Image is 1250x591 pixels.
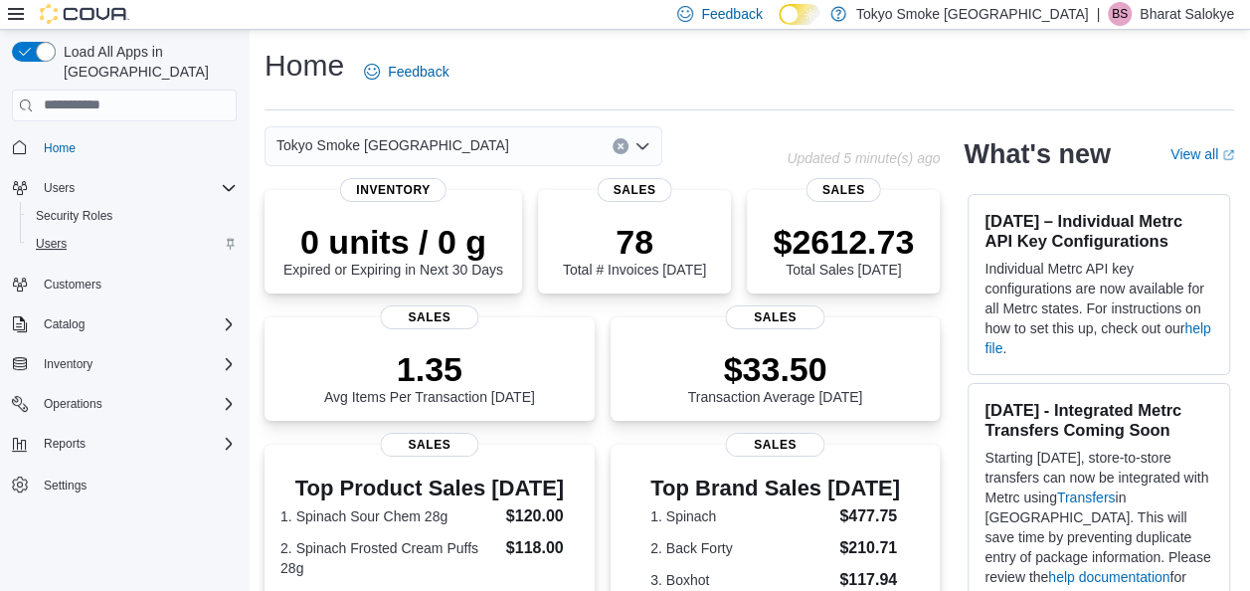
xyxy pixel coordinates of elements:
p: Tokyo Smoke [GEOGRAPHIC_DATA] [856,2,1089,26]
p: 1.35 [324,349,535,389]
h3: [DATE] – Individual Metrc API Key Configurations [984,211,1213,251]
button: Users [36,176,83,200]
span: Sales [380,433,478,457]
p: 78 [563,222,706,262]
span: Catalog [36,312,237,336]
span: Tokyo Smoke [GEOGRAPHIC_DATA] [276,133,509,157]
h1: Home [265,46,344,86]
span: Reports [44,436,86,452]
span: Sales [806,178,881,202]
button: Catalog [4,310,245,338]
span: Sales [726,433,824,457]
button: Reports [4,430,245,458]
dt: 2. Back Forty [650,538,831,558]
dt: 2. Spinach Frosted Cream Puffs 28g [280,538,498,578]
span: Sales [726,305,824,329]
span: Settings [44,478,87,493]
h3: Top Product Sales [DATE] [280,477,579,500]
span: Security Roles [36,208,112,224]
span: Home [36,135,237,160]
button: Operations [36,392,110,416]
dt: 3. Boxhot [650,570,831,590]
button: Customers [4,270,245,298]
span: Feedback [701,4,762,24]
div: Bharat Salokye [1108,2,1132,26]
a: Users [28,232,75,256]
a: help documentation [1048,569,1169,585]
a: Home [36,136,84,160]
dt: 1. Spinach [650,506,831,526]
a: Transfers [1057,490,1116,505]
button: Inventory [4,350,245,378]
span: Dark Mode [779,25,780,26]
span: Inventory [44,356,92,372]
a: View allExternal link [1170,146,1234,162]
nav: Complex example [12,125,237,551]
dd: $118.00 [506,536,579,560]
button: Home [4,133,245,162]
dd: $120.00 [506,504,579,528]
div: Avg Items Per Transaction [DATE] [324,349,535,405]
a: help file [984,320,1210,356]
p: $2612.73 [773,222,914,262]
button: Open list of options [634,138,650,154]
dd: $210.71 [839,536,900,560]
p: Updated 5 minute(s) ago [787,150,940,166]
span: Users [36,176,237,200]
span: Users [36,236,67,252]
a: Feedback [356,52,456,92]
div: Total # Invoices [DATE] [563,222,706,278]
span: Inventory [36,352,237,376]
button: Clear input [613,138,628,154]
p: | [1096,2,1100,26]
img: Cova [40,4,129,24]
div: Transaction Average [DATE] [688,349,863,405]
dt: 1. Spinach Sour Chem 28g [280,506,498,526]
h3: Top Brand Sales [DATE] [650,477,900,500]
span: Customers [36,272,237,296]
span: Sales [380,305,478,329]
input: Dark Mode [779,4,820,25]
a: Security Roles [28,204,120,228]
div: Total Sales [DATE] [773,222,914,278]
button: Settings [4,470,245,498]
button: Catalog [36,312,92,336]
h3: [DATE] - Integrated Metrc Transfers Coming Soon [984,400,1213,440]
a: Customers [36,273,109,296]
svg: External link [1222,149,1234,161]
div: Expired or Expiring in Next 30 Days [283,222,503,278]
h2: What's new [964,138,1110,170]
button: Inventory [36,352,100,376]
span: Operations [36,392,237,416]
button: Operations [4,390,245,418]
a: Settings [36,474,94,497]
span: Home [44,140,76,156]
button: Security Roles [20,202,245,230]
p: Individual Metrc API key configurations are now available for all Metrc states. For instructions ... [984,259,1213,358]
span: Customers [44,277,101,293]
span: BS [1112,2,1128,26]
span: Operations [44,396,102,412]
span: Catalog [44,316,85,332]
span: Security Roles [28,204,237,228]
span: Load All Apps in [GEOGRAPHIC_DATA] [56,42,237,82]
span: Feedback [388,62,448,82]
button: Reports [36,432,93,456]
span: Settings [36,472,237,496]
span: Inventory [340,178,446,202]
span: Users [28,232,237,256]
button: Users [4,174,245,202]
p: $33.50 [688,349,863,389]
dd: $477.75 [839,504,900,528]
p: 0 units / 0 g [283,222,503,262]
p: Bharat Salokye [1140,2,1234,26]
span: Reports [36,432,237,456]
span: Users [44,180,75,196]
span: Sales [598,178,672,202]
button: Users [20,230,245,258]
